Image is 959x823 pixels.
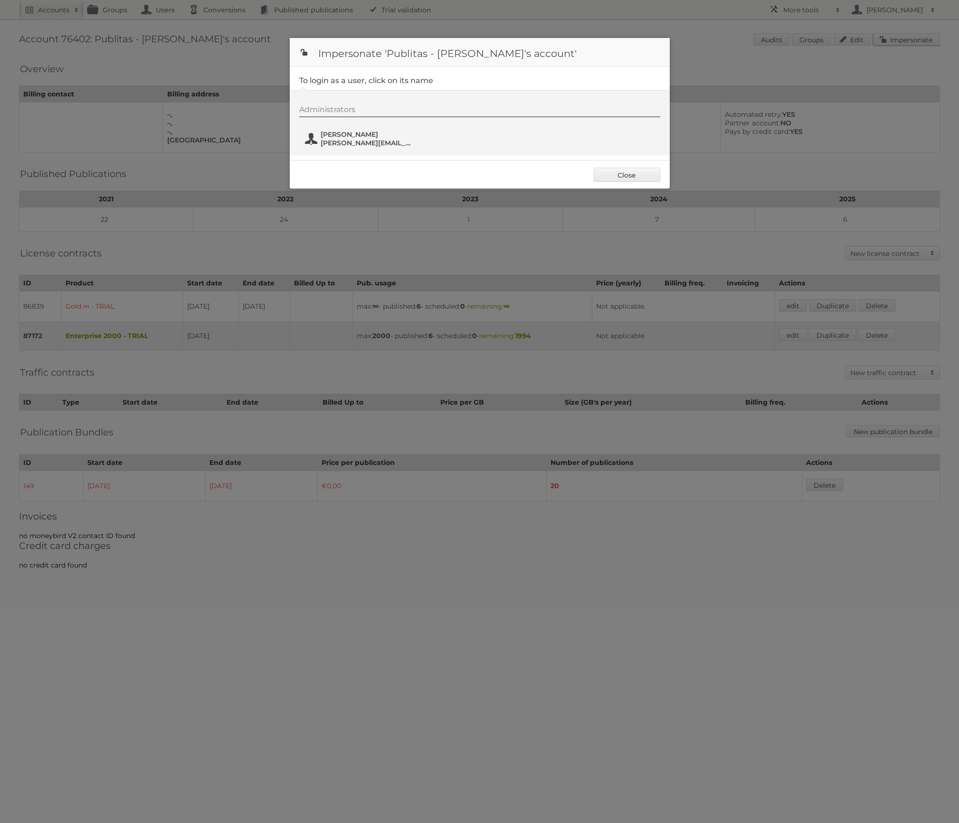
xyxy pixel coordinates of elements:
[321,130,413,139] span: [PERSON_NAME]
[299,76,433,85] legend: To login as a user, click on its name
[321,139,413,147] span: [PERSON_NAME][EMAIL_ADDRESS][DOMAIN_NAME]
[594,168,660,182] a: Close
[299,105,660,117] div: Administrators
[304,129,416,148] button: [PERSON_NAME] [PERSON_NAME][EMAIL_ADDRESS][DOMAIN_NAME]
[290,38,670,66] h1: Impersonate 'Publitas - [PERSON_NAME]'s account'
